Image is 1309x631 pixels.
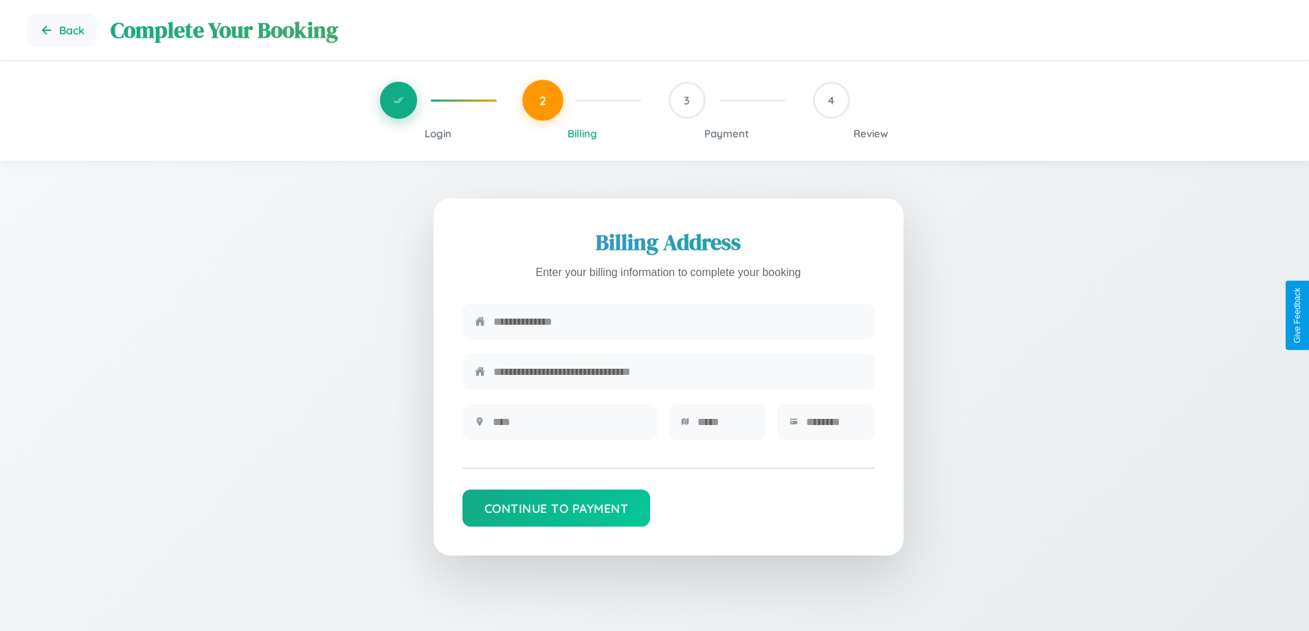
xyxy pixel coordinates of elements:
[684,93,690,107] span: 3
[704,127,749,140] span: Payment
[1293,288,1302,343] div: Give Feedback
[539,93,546,108] span: 2
[568,127,597,140] span: Billing
[27,14,97,47] button: Go back
[425,127,451,140] span: Login
[462,263,875,283] p: Enter your billing information to complete your booking
[462,227,875,257] h2: Billing Address
[828,93,834,107] span: 4
[462,490,651,527] button: Continue to Payment
[853,127,888,140] span: Review
[111,15,1282,45] h1: Complete Your Booking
